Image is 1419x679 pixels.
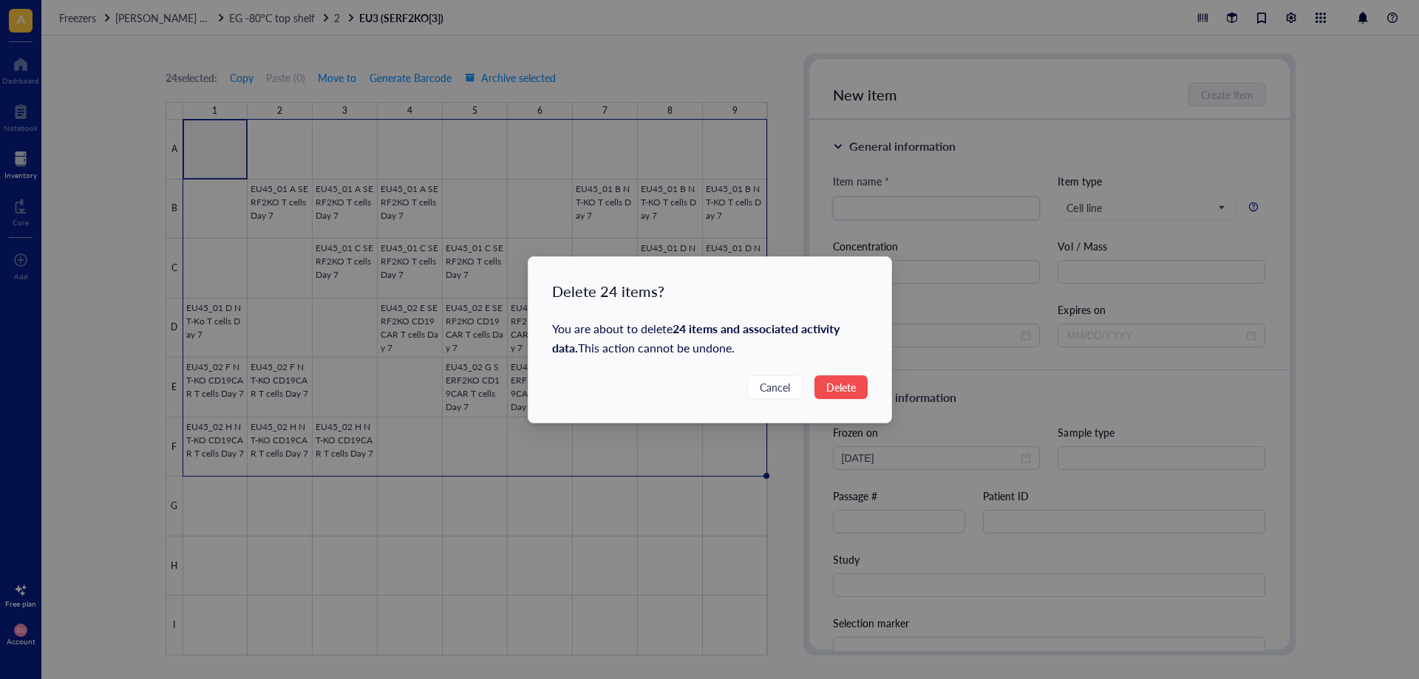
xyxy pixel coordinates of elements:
span: Delete [826,379,855,395]
button: Cancel [746,375,802,399]
strong: 24 items and associated activity data . [552,320,840,356]
span: Cancel [759,379,789,395]
div: You are about to delete This action cannot be undone. [552,319,868,358]
div: Delete 24 items? [552,281,868,301]
button: Delete [814,375,867,399]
